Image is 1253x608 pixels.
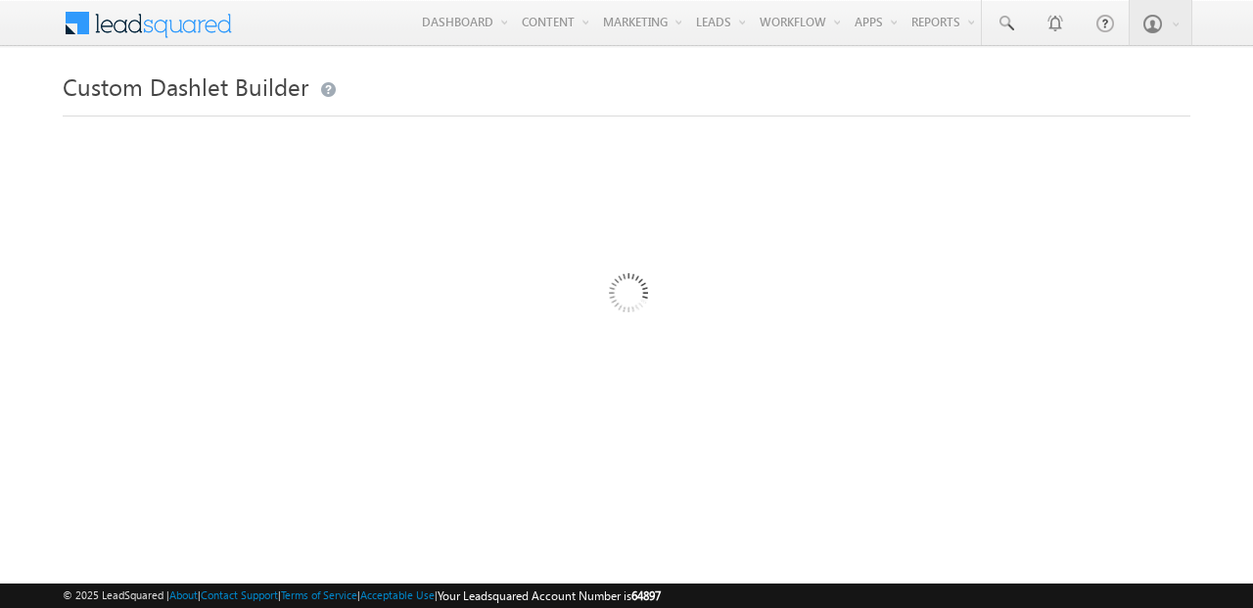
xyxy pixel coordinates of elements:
[360,588,435,601] a: Acceptable Use
[169,588,198,601] a: About
[63,70,308,102] span: Custom Dashlet Builder
[63,586,661,605] span: © 2025 LeadSquared | | | | |
[281,588,357,601] a: Terms of Service
[631,588,661,603] span: 64897
[438,588,661,603] span: Your Leadsquared Account Number is
[526,195,728,398] img: Loading...
[201,588,278,601] a: Contact Support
